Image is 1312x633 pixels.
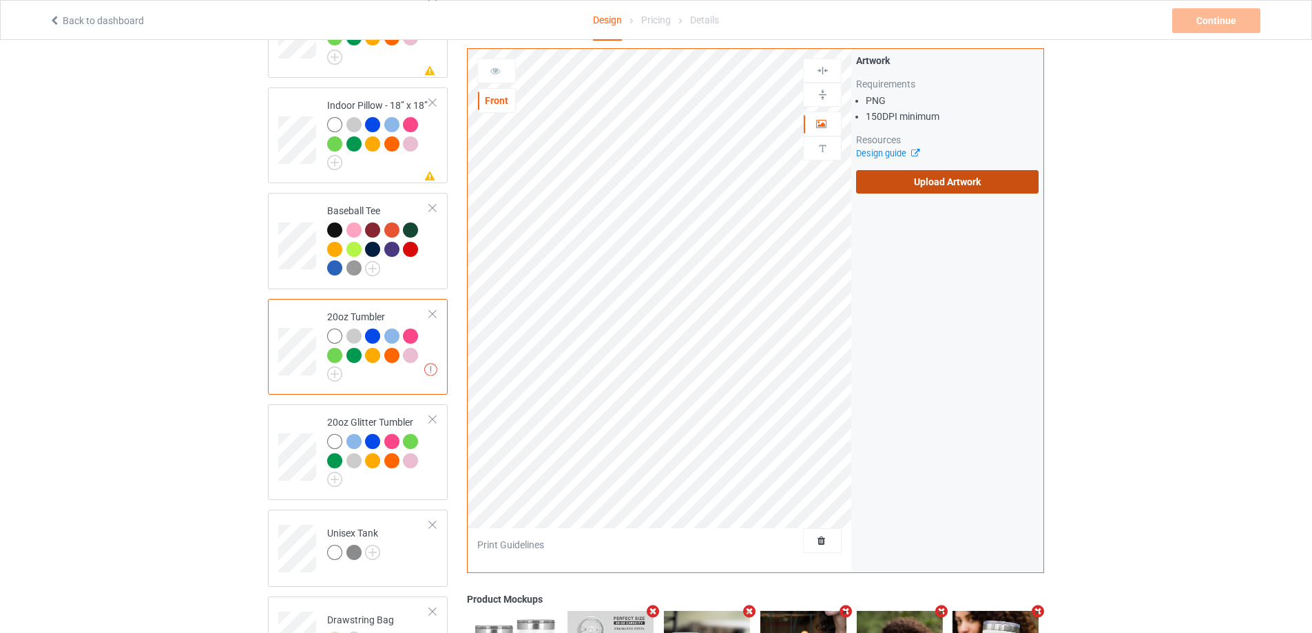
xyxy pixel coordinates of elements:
img: svg+xml;base64,PD94bWwgdmVyc2lvbj0iMS4wIiBlbmNvZGluZz0iVVRGLTgiPz4KPHN2ZyB3aWR0aD0iMjJweCIgaGVpZ2... [365,261,380,276]
div: 20oz Glitter Tumbler [327,415,430,482]
div: Indoor Pillow - 18” x 18” [327,98,430,165]
img: svg%3E%0A [816,64,829,77]
div: Details [690,1,719,39]
div: Front [478,94,515,107]
a: Back to dashboard [49,15,144,26]
img: svg+xml;base64,PD94bWwgdmVyc2lvbj0iMS4wIiBlbmNvZGluZz0iVVRGLTgiPz4KPHN2ZyB3aWR0aD0iMjJweCIgaGVpZ2... [327,472,342,487]
label: Upload Artwork [856,170,1039,194]
i: Remove mockup [1030,604,1047,619]
div: Requirements [856,77,1039,91]
img: svg+xml;base64,PD94bWwgdmVyc2lvbj0iMS4wIiBlbmNvZGluZz0iVVRGLTgiPz4KPHN2ZyB3aWR0aD0iMjJweCIgaGVpZ2... [365,545,380,560]
div: Baseball Tee [327,204,430,275]
div: Baseball Tee [268,193,448,289]
div: Product Mockups [467,592,1044,606]
div: Unisex Tank [268,510,448,587]
div: 20oz Tumbler [268,299,448,395]
i: Remove mockup [645,604,662,619]
img: heather_texture.png [346,545,362,560]
img: heather_texture.png [346,260,362,276]
div: 20oz Glitter Tumbler [268,404,448,500]
a: Design guide [856,148,919,158]
img: svg%3E%0A [816,88,829,101]
li: 150 DPI minimum [866,110,1039,123]
img: svg+xml;base64,PD94bWwgdmVyc2lvbj0iMS4wIiBlbmNvZGluZz0iVVRGLTgiPz4KPHN2ZyB3aWR0aD0iMjJweCIgaGVpZ2... [327,155,342,170]
img: svg+xml;base64,PD94bWwgdmVyc2lvbj0iMS4wIiBlbmNvZGluZz0iVVRGLTgiPz4KPHN2ZyB3aWR0aD0iMjJweCIgaGVpZ2... [327,366,342,382]
i: Remove mockup [933,604,950,619]
div: 20oz Tumbler [327,310,430,377]
img: svg%3E%0A [816,142,829,155]
div: Design [593,1,622,41]
i: Remove mockup [741,604,758,619]
i: Remove mockup [837,604,854,619]
img: svg+xml;base64,PD94bWwgdmVyc2lvbj0iMS4wIiBlbmNvZGluZz0iVVRGLTgiPz4KPHN2ZyB3aWR0aD0iMjJweCIgaGVpZ2... [327,50,342,65]
div: Resources [856,133,1039,147]
div: Artwork [856,54,1039,68]
div: Unisex Tank [327,526,380,559]
div: Print Guidelines [477,538,544,552]
div: Indoor Pillow - 18” x 18” [268,87,448,183]
div: Pricing [641,1,671,39]
img: exclamation icon [424,363,437,376]
li: PNG [866,94,1039,107]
